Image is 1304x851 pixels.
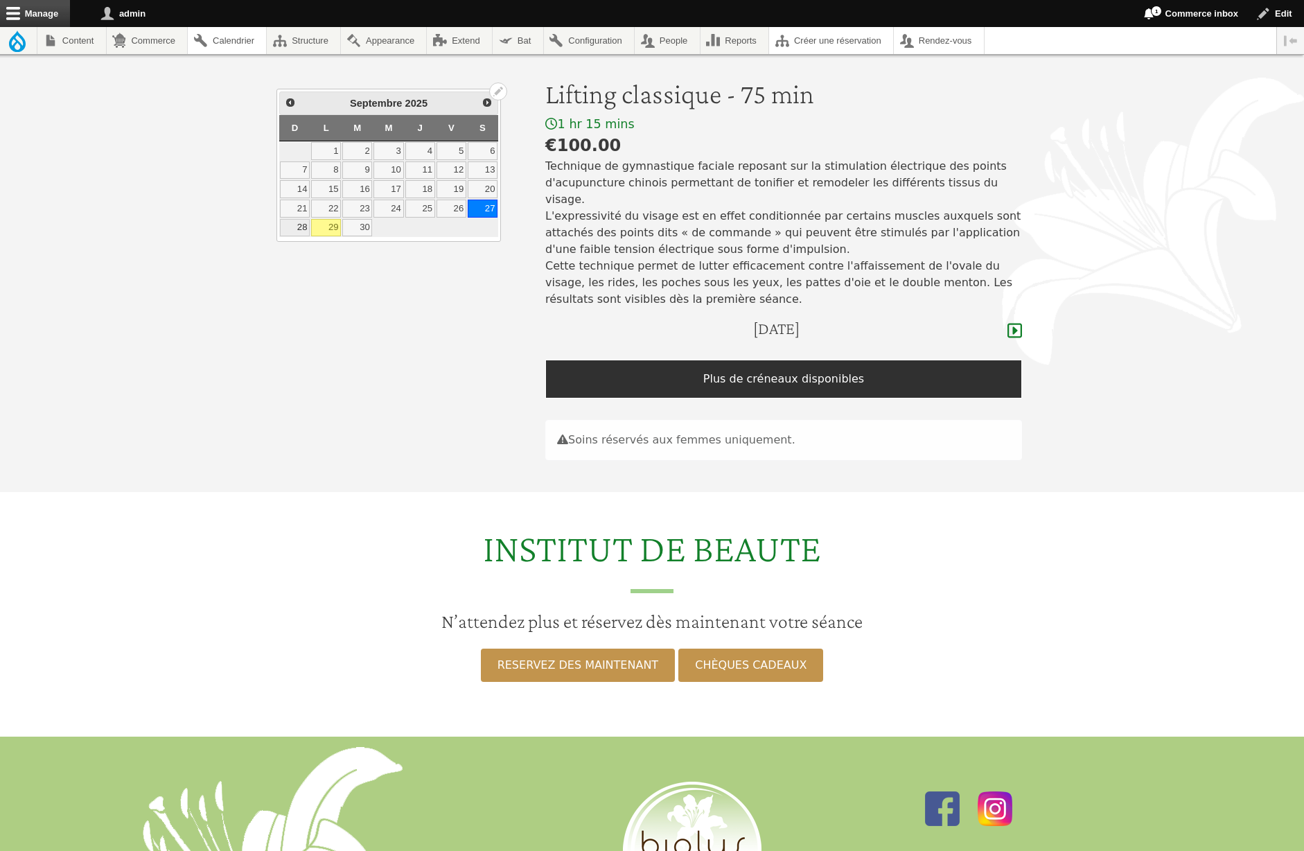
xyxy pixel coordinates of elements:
a: 25 [405,200,435,218]
a: People [635,27,700,54]
a: 24 [373,200,403,218]
h1: Lifting classique - 75 min [545,78,1022,111]
span: Lundi [324,123,329,133]
span: Mardi [353,123,361,133]
span: 1 [1151,6,1162,17]
a: 17 [373,180,403,198]
span: Jeudi [417,123,422,133]
a: Commerce [107,27,188,54]
a: 19 [437,180,466,198]
a: 12 [437,161,466,179]
a: 9 [342,161,372,179]
div: €100.00 [545,133,1022,158]
a: 28 [280,219,310,237]
span: Dimanche [292,123,299,133]
a: 20 [468,180,497,198]
a: 10 [373,161,403,179]
a: 16 [342,180,372,198]
a: Structure [267,27,340,54]
a: 2 [342,142,372,160]
a: 7 [280,161,310,179]
a: 29 [311,219,341,237]
a: Appearance [341,27,426,54]
a: 8 [311,161,341,179]
a: Créer une réservation [769,27,893,54]
span: Vendredi [448,123,455,133]
a: Content [37,27,106,54]
button: Open configuration options [489,82,507,100]
a: Configuration [544,27,634,54]
span: 2025 [405,98,428,109]
a: 1 [311,142,341,160]
a: RESERVEZ DES MAINTENANT [481,649,675,682]
span: Suivant [482,97,493,108]
a: Reports [701,27,769,54]
button: Vertical orientation [1277,27,1304,54]
a: 27 [468,200,497,218]
span: Précédent [285,97,296,108]
a: Suivant [478,94,496,112]
a: 13 [468,161,497,179]
a: 21 [280,200,310,218]
a: 5 [437,142,466,160]
a: 6 [468,142,497,160]
a: 15 [311,180,341,198]
a: 14 [280,180,310,198]
img: Instagram [978,791,1012,826]
a: Rendez-vous [894,27,984,54]
a: 23 [342,200,372,218]
h2: INSTITUT DE BEAUTE [8,525,1296,593]
a: 30 [342,219,372,237]
a: CHÈQUES CADEAUX [678,649,823,682]
h3: N’attendez plus et réservez dès maintenant votre séance [8,610,1296,633]
div: Soins réservés aux femmes uniquement. [545,420,1022,460]
p: Technique de gymnastique faciale reposant sur la stimulation électrique des points d'acupuncture ... [545,158,1022,308]
a: Calendrier [188,27,266,54]
span: Samedi [479,123,486,133]
a: 4 [405,142,435,160]
a: Précédent [281,94,299,112]
div: 1 hr 15 mins [545,116,1022,132]
a: 18 [405,180,435,198]
h4: [DATE] [753,319,800,339]
a: 26 [437,200,466,218]
img: Facebook [925,791,960,826]
a: 22 [311,200,341,218]
a: Bat [493,27,543,54]
a: 3 [373,142,403,160]
div: Plus de créneaux disponibles [545,360,1022,398]
a: 11 [405,161,435,179]
span: Septembre [350,98,403,109]
a: Extend [427,27,492,54]
span: Mercredi [385,123,392,133]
